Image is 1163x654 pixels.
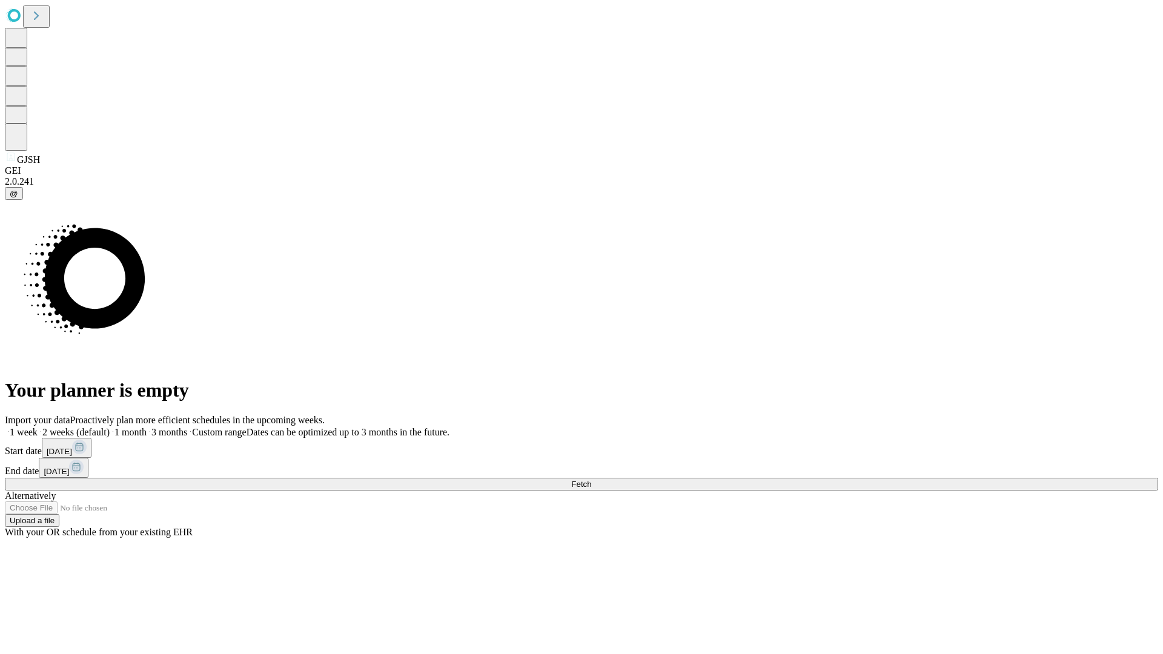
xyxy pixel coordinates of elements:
span: 1 month [114,427,147,437]
button: [DATE] [42,438,91,458]
span: Proactively plan more efficient schedules in the upcoming weeks. [70,415,325,425]
span: Custom range [192,427,246,437]
div: 2.0.241 [5,176,1158,187]
span: [DATE] [47,447,72,456]
span: GJSH [17,154,40,165]
div: End date [5,458,1158,478]
h1: Your planner is empty [5,379,1158,401]
button: Fetch [5,478,1158,490]
span: [DATE] [44,467,69,476]
div: GEI [5,165,1158,176]
span: 1 week [10,427,38,437]
span: With your OR schedule from your existing EHR [5,527,193,537]
span: 2 weeks (default) [42,427,110,437]
button: Upload a file [5,514,59,527]
span: Import your data [5,415,70,425]
span: Dates can be optimized up to 3 months in the future. [247,427,449,437]
span: @ [10,189,18,198]
span: Fetch [571,480,591,489]
button: [DATE] [39,458,88,478]
button: @ [5,187,23,200]
div: Start date [5,438,1158,458]
span: Alternatively [5,490,56,501]
span: 3 months [151,427,187,437]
